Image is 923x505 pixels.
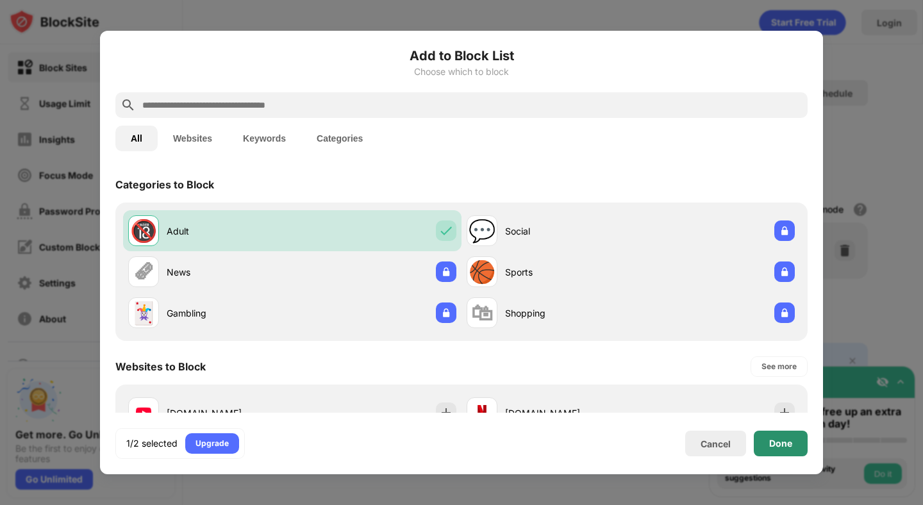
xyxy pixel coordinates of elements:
[505,406,631,420] div: [DOMAIN_NAME]
[471,300,493,326] div: 🛍
[115,67,808,77] div: Choose which to block
[133,259,154,285] div: 🗞
[301,126,378,151] button: Categories
[121,97,136,113] img: search.svg
[505,265,631,279] div: Sports
[167,406,292,420] div: [DOMAIN_NAME]
[130,218,157,244] div: 🔞
[769,438,792,449] div: Done
[130,300,157,326] div: 🃏
[469,218,495,244] div: 💬
[126,437,178,450] div: 1/2 selected
[761,360,797,373] div: See more
[136,405,151,420] img: favicons
[701,438,731,449] div: Cancel
[469,259,495,285] div: 🏀
[167,265,292,279] div: News
[167,306,292,320] div: Gambling
[505,224,631,238] div: Social
[228,126,301,151] button: Keywords
[115,46,808,65] h6: Add to Block List
[505,306,631,320] div: Shopping
[158,126,228,151] button: Websites
[167,224,292,238] div: Adult
[474,405,490,420] img: favicons
[195,437,229,450] div: Upgrade
[115,126,158,151] button: All
[115,178,214,191] div: Categories to Block
[115,360,206,373] div: Websites to Block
